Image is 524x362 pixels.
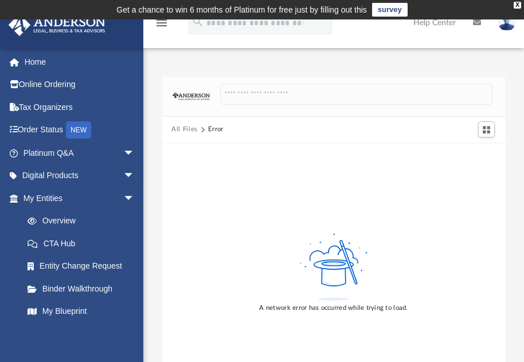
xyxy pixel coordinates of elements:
div: Get a chance to win 6 months of Platinum for free just by filling out this [116,3,367,17]
button: All Files [171,124,198,135]
a: My Blueprint [16,300,146,323]
span: arrow_drop_down [123,164,146,188]
a: Online Ordering [8,73,152,96]
img: Anderson Advisors Platinum Portal [5,14,109,36]
a: Tax Organizers [8,96,152,119]
button: Switch to Grid View [478,121,495,137]
i: search [191,15,204,28]
a: Tax Due Dates [16,322,152,345]
div: Error [208,124,223,135]
div: NEW [66,121,91,139]
a: Order StatusNEW [8,119,152,142]
a: My Entitiesarrow_drop_down [8,187,152,210]
a: CTA Hub [16,232,152,255]
a: menu [155,22,169,30]
input: Search files and folders [220,84,492,105]
a: Platinum Q&Aarrow_drop_down [8,141,152,164]
a: Binder Walkthrough [16,277,152,300]
a: survey [372,3,408,17]
a: Entity Change Request [16,255,152,278]
a: Overview [16,210,152,233]
a: Digital Productsarrow_drop_down [8,164,152,187]
i: menu [155,16,169,30]
div: A network error has occurred while trying to load. [259,303,408,313]
span: arrow_drop_down [123,141,146,165]
a: Home [8,50,152,73]
div: close [514,2,521,9]
span: arrow_drop_down [123,187,146,210]
img: User Pic [498,14,515,31]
